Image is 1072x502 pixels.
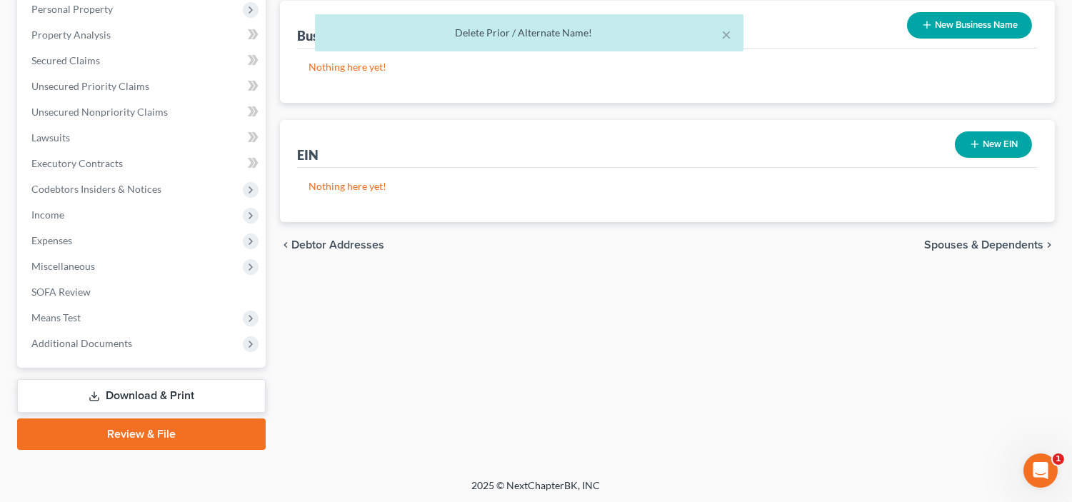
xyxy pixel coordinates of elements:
[31,311,81,323] span: Means Test
[31,209,64,221] span: Income
[20,48,266,74] a: Secured Claims
[31,131,70,144] span: Lawsuits
[280,239,291,251] i: chevron_left
[20,99,266,125] a: Unsecured Nonpriority Claims
[31,3,113,15] span: Personal Property
[924,239,1043,251] span: Spouses & Dependents
[955,131,1032,158] button: New EIN
[31,337,132,349] span: Additional Documents
[17,418,266,450] a: Review & File
[31,183,161,195] span: Codebtors Insiders & Notices
[326,26,732,40] div: Delete Prior / Alternate Name!
[1023,453,1058,488] iframe: Intercom live chat
[20,151,266,176] a: Executory Contracts
[291,239,384,251] span: Debtor Addresses
[20,279,266,305] a: SOFA Review
[31,260,95,272] span: Miscellaneous
[31,286,91,298] span: SOFA Review
[280,239,384,251] button: chevron_left Debtor Addresses
[20,125,266,151] a: Lawsuits
[907,12,1032,39] button: New Business Name
[31,80,149,92] span: Unsecured Priority Claims
[309,60,1026,74] p: Nothing here yet!
[20,74,266,99] a: Unsecured Priority Claims
[31,106,168,118] span: Unsecured Nonpriority Claims
[297,146,319,164] div: EIN
[722,26,732,43] button: ×
[309,179,1026,194] p: Nothing here yet!
[924,239,1055,251] button: Spouses & Dependents chevron_right
[31,157,123,169] span: Executory Contracts
[1053,453,1064,465] span: 1
[1043,239,1055,251] i: chevron_right
[17,379,266,413] a: Download & Print
[31,234,72,246] span: Expenses
[31,54,100,66] span: Secured Claims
